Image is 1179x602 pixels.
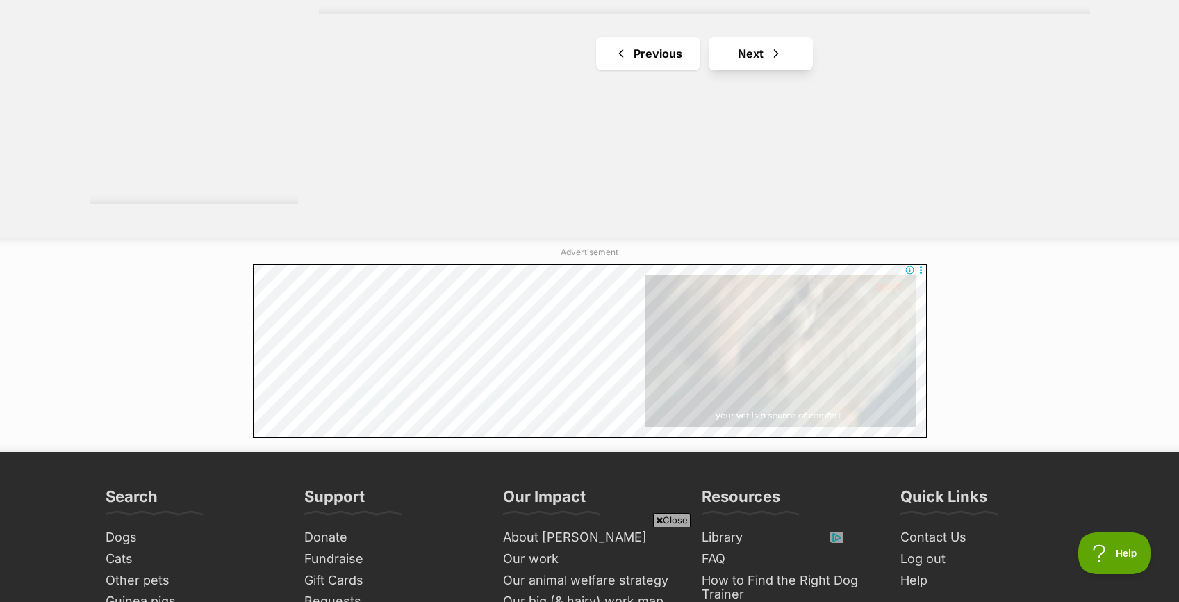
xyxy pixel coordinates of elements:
a: Other pets [100,570,285,592]
iframe: Advertisement [253,264,927,438]
a: Help [895,570,1080,592]
iframe: Advertisement [337,532,843,595]
h3: Support [304,487,365,514]
a: Next page [709,37,813,70]
a: Fundraise [299,548,484,570]
a: Gift Cards [299,570,484,592]
nav: Pagination [319,37,1090,70]
a: Donate [299,527,484,548]
a: Contact Us [895,527,1080,548]
a: Previous page [596,37,700,70]
a: Dogs [100,527,285,548]
iframe: Help Scout Beacon - Open [1078,532,1151,574]
span: Close [653,513,691,527]
h3: Search [106,487,158,514]
h3: Resources [702,487,780,514]
a: Cats [100,548,285,570]
h3: Quick Links [900,487,987,514]
a: Log out [895,548,1080,570]
h3: Our Impact [503,487,586,514]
